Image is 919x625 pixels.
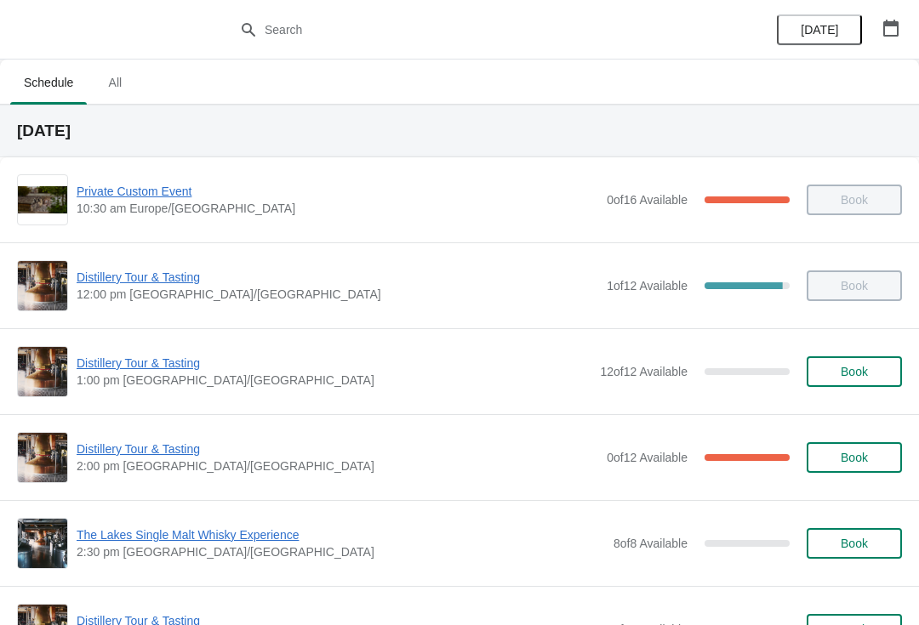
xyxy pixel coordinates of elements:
img: The Lakes Single Malt Whisky Experience | | 2:30 pm Europe/London [18,519,67,568]
span: 2:00 pm [GEOGRAPHIC_DATA]/[GEOGRAPHIC_DATA] [77,457,598,474]
span: 2:30 pm [GEOGRAPHIC_DATA]/[GEOGRAPHIC_DATA] [77,543,605,560]
input: Search [264,14,689,45]
span: Private Custom Event [77,183,598,200]
span: 1 of 12 Available [607,279,688,293]
img: Private Custom Event | | 10:30 am Europe/London [18,186,67,214]
button: Book [807,356,902,387]
span: Book [841,537,868,550]
span: [DATE] [801,23,838,37]
span: Schedule [10,67,87,98]
button: [DATE] [777,14,862,45]
span: The Lakes Single Malt Whisky Experience [77,526,605,543]
span: 0 of 12 Available [607,451,688,464]
span: Distillery Tour & Tasting [77,440,598,457]
span: 8 of 8 Available [614,537,688,550]
span: Book [841,451,868,464]
span: Book [841,365,868,378]
span: Distillery Tour & Tasting [77,269,598,286]
span: 12 of 12 Available [600,365,688,378]
img: Distillery Tour & Tasting | | 1:00 pm Europe/London [18,347,67,396]
span: 12:00 pm [GEOGRAPHIC_DATA]/[GEOGRAPHIC_DATA] [77,286,598,303]
span: All [94,67,136,98]
span: 10:30 am Europe/[GEOGRAPHIC_DATA] [77,200,598,217]
button: Book [807,528,902,559]
img: Distillery Tour & Tasting | | 2:00 pm Europe/London [18,433,67,482]
span: 1:00 pm [GEOGRAPHIC_DATA]/[GEOGRAPHIC_DATA] [77,372,591,389]
h2: [DATE] [17,122,902,139]
span: 0 of 16 Available [607,193,688,207]
img: Distillery Tour & Tasting | | 12:00 pm Europe/London [18,261,67,310]
button: Book [807,442,902,473]
span: Distillery Tour & Tasting [77,355,591,372]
